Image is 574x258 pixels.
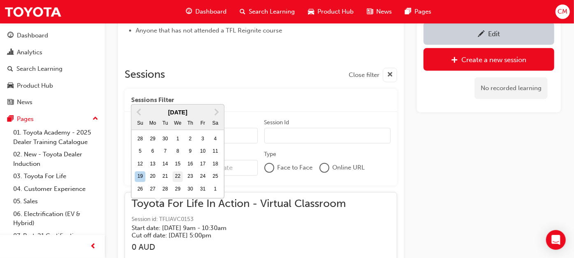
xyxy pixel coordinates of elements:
div: Choose Sunday, October 19th, 2025 [135,172,146,182]
div: Choose Thursday, October 2nd, 2025 [185,134,196,144]
div: Su [135,119,146,129]
a: 07. Parts21 Certification [10,230,102,242]
div: Choose Sunday, October 12th, 2025 [135,159,146,170]
a: search-iconSearch Learning [233,3,301,20]
input: Session Id [264,128,391,144]
div: Tu [160,119,171,129]
div: Sa [210,119,221,129]
div: Choose Tuesday, October 14th, 2025 [160,159,171,170]
div: Choose Sunday, September 28th, 2025 [135,134,146,144]
a: guage-iconDashboard [179,3,233,20]
div: Analytics [17,48,42,57]
h5: Cut off date: [DATE] 5:00pm [132,232,333,239]
input: To [194,160,258,176]
a: car-iconProduct Hub [301,3,360,20]
div: Fr [198,119,208,129]
div: Choose Saturday, October 25th, 2025 [210,172,221,182]
span: Online URL [333,163,365,172]
div: Choose Thursday, October 16th, 2025 [185,159,196,170]
div: Choose Wednesday, October 22nd, 2025 [173,172,183,182]
div: Choose Monday, October 27th, 2025 [148,184,158,195]
div: Choose Tuesday, October 7th, 2025 [160,146,171,157]
span: chart-icon [7,49,14,56]
div: Choose Friday, October 24th, 2025 [198,172,208,182]
span: pencil-icon [478,30,485,39]
a: Analytics [3,45,102,60]
a: News [3,95,102,110]
div: Choose Thursday, October 9th, 2025 [185,146,196,157]
div: Choose Tuesday, October 21st, 2025 [160,172,171,182]
span: news-icon [367,7,373,17]
button: DashboardAnalyticsSearch LearningProduct HubNews [3,26,102,112]
span: Toyota For Life In Action - Virtual Classroom [132,199,346,209]
div: Choose Friday, October 17th, 2025 [198,159,208,170]
div: Choose Saturday, October 18th, 2025 [210,159,221,170]
span: pages-icon [405,7,411,17]
a: Search Learning [3,61,102,77]
a: Trak [4,2,62,21]
div: Search Learning [16,64,62,74]
div: Choose Monday, October 6th, 2025 [148,146,158,157]
div: month 2025-10 [134,133,222,195]
div: Type [264,150,277,158]
a: 01. Toyota Academy - 2025 Dealer Training Catalogue [10,126,102,148]
div: Th [185,119,196,129]
div: Choose Monday, October 13th, 2025 [148,159,158,170]
div: Dashboard [17,31,48,40]
a: news-iconNews [360,3,398,20]
div: Choose Saturday, October 4th, 2025 [210,134,221,144]
div: Mo [148,119,158,129]
span: up-icon [93,114,98,124]
div: Choose Sunday, October 5th, 2025 [135,146,146,157]
span: Face to Face [278,163,313,172]
a: Dashboard [3,28,102,43]
button: Pages [3,112,102,127]
span: car-icon [308,7,314,17]
span: Sessions Filter [131,95,174,105]
div: Choose Friday, October 3rd, 2025 [198,134,208,144]
h3: 0 AUD [132,242,346,252]
div: Choose Wednesday, October 15th, 2025 [173,159,183,170]
div: Open Intercom Messenger [546,230,566,250]
a: 04. Customer Experience [10,183,102,195]
div: Product Hub [17,81,53,91]
div: Pages [17,114,34,124]
div: Edit [488,30,500,38]
button: Previous Month [132,106,146,119]
span: Search Learning [249,7,295,16]
a: 02. New - Toyota Dealer Induction [10,148,102,170]
a: Product Hub [3,78,102,93]
div: Choose Wednesday, October 1st, 2025 [173,134,183,144]
span: Anyone that has not attended a TFL Reignite course [136,27,282,34]
span: Session id: TFLIAVC0153 [132,215,346,224]
div: No recorded learning [474,77,548,99]
span: guage-icon [7,32,14,40]
span: cross-icon [387,70,393,80]
div: Choose Tuesday, October 28th, 2025 [160,184,171,195]
div: Choose Monday, October 20th, 2025 [148,172,158,182]
h2: Sessions [125,68,165,82]
a: 05. Sales [10,195,102,208]
span: Product Hub [317,7,354,16]
span: Pages [414,7,431,16]
div: We [173,119,183,129]
span: Dashboard [195,7,227,16]
h5: Start date: [DATE] 9am - 10:30am [132,224,333,232]
div: Choose Saturday, October 11th, 2025 [210,146,221,157]
div: Choose Thursday, October 30th, 2025 [185,184,196,195]
div: Choose Wednesday, October 8th, 2025 [173,146,183,157]
a: 06. Electrification (EV & Hybrid) [10,208,102,230]
div: Choose Thursday, October 23rd, 2025 [185,172,196,182]
div: Choose Tuesday, September 30th, 2025 [160,134,171,144]
span: prev-icon [90,242,97,252]
a: Edit [424,22,554,45]
div: Choose Friday, October 10th, 2025 [198,146,208,157]
div: News [17,98,32,107]
span: pages-icon [7,116,14,123]
button: Close filter [349,68,397,82]
span: Close filter [349,70,380,80]
div: Choose Wednesday, October 29th, 2025 [173,184,183,195]
button: Next Month [210,106,223,119]
span: car-icon [7,82,14,90]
